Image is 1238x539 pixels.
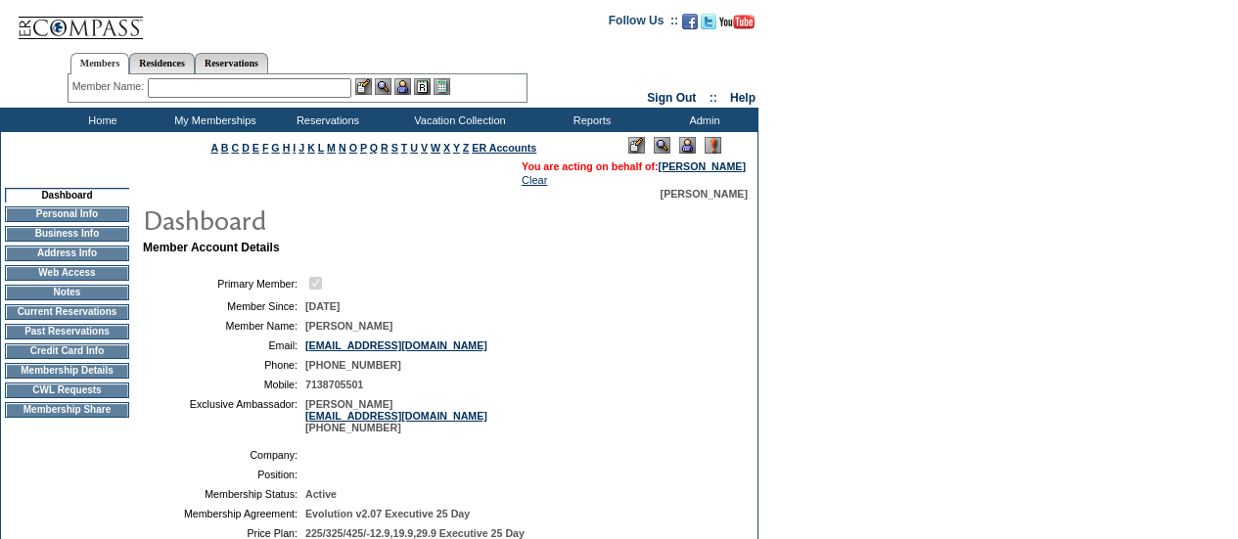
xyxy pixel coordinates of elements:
td: Personal Info [5,206,129,222]
a: Q [370,142,378,154]
a: [PERSON_NAME] [659,160,746,172]
a: J [298,142,304,154]
td: Exclusive Ambassador: [151,398,298,433]
img: Impersonate [394,78,411,95]
td: Membership Details [5,363,129,379]
a: ER Accounts [472,142,536,154]
a: C [231,142,239,154]
td: Past Reservations [5,324,129,339]
span: :: [710,91,717,105]
a: O [349,142,357,154]
a: G [271,142,279,154]
div: Member Name: [72,78,148,95]
td: Mobile: [151,379,298,390]
a: A [211,142,218,154]
span: [PERSON_NAME] [PHONE_NUMBER] [305,398,487,433]
span: 7138705501 [305,379,363,390]
img: Follow us on Twitter [701,14,716,29]
b: Member Account Details [143,241,280,254]
span: [PERSON_NAME] [305,320,392,332]
span: 225/325/425/-12.9,19.9,29.9 Executive 25 Day [305,527,525,539]
a: F [262,142,269,154]
a: W [431,142,440,154]
span: Evolution v2.07 Executive 25 Day [305,508,470,519]
td: Position: [151,469,298,480]
td: Dashboard [5,188,129,202]
a: V [421,142,428,154]
td: Reservations [269,108,382,132]
a: Help [730,91,756,105]
a: Members [70,53,130,74]
td: Vacation Collection [382,108,533,132]
a: Y [453,142,460,154]
img: Reservations [414,78,431,95]
td: Web Access [5,265,129,281]
a: Reservations [195,53,268,73]
a: X [443,142,450,154]
a: Subscribe to our YouTube Channel [719,20,755,31]
a: [EMAIL_ADDRESS][DOMAIN_NAME] [305,410,487,422]
a: P [360,142,367,154]
td: Price Plan: [151,527,298,539]
td: CWL Requests [5,382,129,398]
td: Membership Agreement: [151,508,298,519]
a: I [293,142,296,154]
td: Membership Share [5,402,129,418]
a: M [327,142,336,154]
a: Residences [129,53,195,73]
td: Business Info [5,226,129,242]
td: Credit Card Info [5,343,129,359]
img: b_calculator.gif [434,78,450,95]
a: T [401,142,408,154]
td: Home [44,108,157,132]
a: H [283,142,291,154]
td: Member Name: [151,320,298,332]
a: Z [463,142,470,154]
td: Member Since: [151,300,298,312]
a: Become our fan on Facebook [682,20,698,31]
img: Become our fan on Facebook [682,14,698,29]
td: Current Reservations [5,304,129,320]
a: E [252,142,259,154]
a: [EMAIL_ADDRESS][DOMAIN_NAME] [305,339,487,351]
span: Active [305,488,337,500]
td: Follow Us :: [609,12,678,35]
a: Follow us on Twitter [701,20,716,31]
a: R [381,142,389,154]
td: Primary Member: [151,274,298,292]
td: Reports [533,108,646,132]
a: L [318,142,324,154]
span: [PERSON_NAME] [661,188,748,200]
td: My Memberships [157,108,269,132]
img: View [375,78,391,95]
a: Clear [522,174,547,186]
img: Edit Mode [628,137,645,154]
a: B [221,142,229,154]
a: K [307,142,315,154]
a: D [242,142,250,154]
a: Sign Out [647,91,696,105]
td: Email: [151,339,298,351]
span: [DATE] [305,300,340,312]
td: Membership Status: [151,488,298,500]
td: Notes [5,285,129,300]
span: You are acting on behalf of: [522,160,746,172]
a: N [339,142,346,154]
td: Phone: [151,359,298,371]
td: Address Info [5,246,129,261]
a: S [391,142,398,154]
img: b_edit.gif [355,78,372,95]
img: Impersonate [679,137,696,154]
td: Admin [646,108,758,132]
img: Subscribe to our YouTube Channel [719,15,755,29]
img: pgTtlDashboard.gif [142,200,533,239]
img: View Mode [654,137,670,154]
span: [PHONE_NUMBER] [305,359,401,371]
a: U [410,142,418,154]
td: Company: [151,449,298,461]
img: Log Concern/Member Elevation [705,137,721,154]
